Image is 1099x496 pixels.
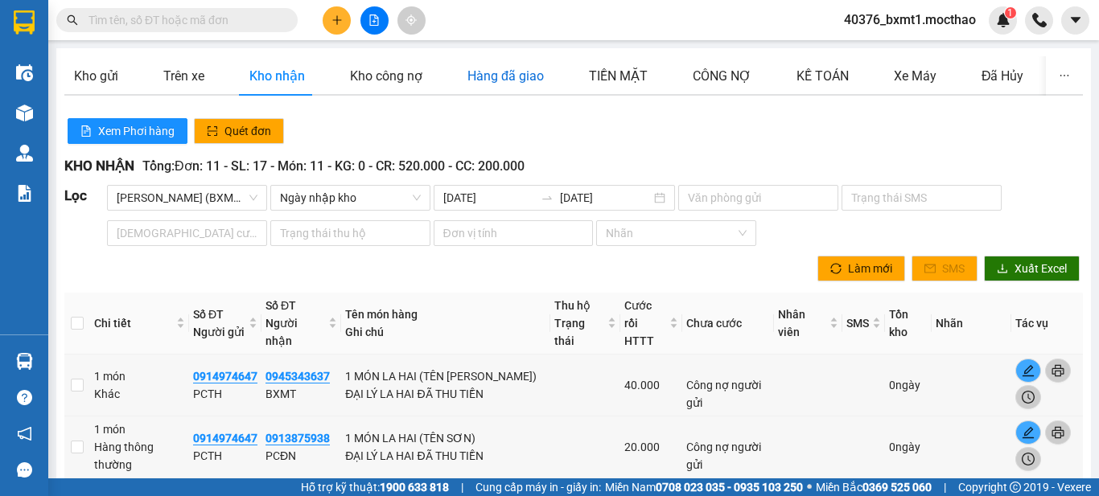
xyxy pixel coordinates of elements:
span: ĐẠI LÝ LA HAI ĐÃ THU TIỀN [345,387,483,400]
span: PCTH [193,449,222,462]
input: Ngày kết thúc [560,189,651,207]
span: Hồ Chí Minh (BXMT) [117,186,257,210]
span: ellipsis [1059,70,1070,81]
span: clock-circle [1016,391,1040,404]
div: Tên món hàng Ghi chú [345,305,546,341]
span: to [541,191,554,204]
span: Tồn kho [889,308,908,338]
span: Ngày nhập kho [280,186,421,210]
span: Khác [94,387,120,400]
div: Xe Máy [894,66,936,86]
span: clock-circle [1016,453,1040,465]
img: warehouse-icon [16,64,33,81]
span: 1 MÓN LA HAI (TÊN [PERSON_NAME]) [345,370,537,383]
button: clock-circle [1015,385,1041,409]
span: printer [1046,426,1070,439]
span: Số ĐT [265,299,296,312]
div: 0 ngày [889,438,928,456]
span: message [17,462,32,478]
span: ĐẠI LÝ LA HAI ĐÃ THU TIỀN [345,449,483,462]
span: 1 [1007,7,1013,18]
div: Trên xe [163,66,204,86]
span: swap-right [541,191,554,204]
button: mailSMS [912,256,978,281]
div: TIỀN MẶT [589,66,648,86]
span: Người nhận [265,317,298,347]
span: Cung cấp máy in - giấy in: [475,478,601,496]
span: Nhân viên [778,305,826,341]
button: caret-down [1061,6,1089,35]
button: downloadXuất Excel [984,256,1080,281]
span: Chi tiết [94,314,173,332]
span: Hàng thông thường [94,441,154,471]
span: 0914974647 [193,370,257,383]
strong: 1900 633 818 [380,481,449,494]
span: download [997,263,1008,276]
span: Làm mới [848,260,892,277]
span: 0945343637 [265,370,330,383]
span: edit [1016,426,1040,439]
span: file-text [80,125,92,138]
span: plus [331,14,343,26]
button: clock-circle [1015,447,1041,471]
strong: 0369 525 060 [862,481,932,494]
span: caret-down [1068,13,1083,27]
span: BXMT [265,387,296,400]
span: Miền Bắc [816,478,932,496]
span: Cước rồi [624,299,652,330]
div: 1 món [94,420,185,473]
span: Trạng thái [554,317,585,347]
button: file-add [360,6,389,35]
div: CÔNG NỢ [693,66,751,86]
div: 0 ngày [889,376,928,394]
img: warehouse-icon [16,145,33,162]
span: Miền Nam [605,478,803,496]
button: edit [1015,359,1041,383]
button: printer [1045,420,1071,445]
input: Ngày bắt đầu [443,189,534,207]
span: notification [17,426,32,441]
span: Lọc [64,187,87,203]
span: Hỗ trợ kỹ thuật: [301,478,449,496]
span: 1 MÓN LA HAI (TÊN SƠN) [345,432,475,445]
div: 1 món [94,367,185,403]
span: aim [405,14,417,26]
button: edit [1015,420,1041,445]
span: edit [1016,364,1040,377]
span: search [67,14,78,26]
span: HTTT [624,334,654,347]
span: sync [830,263,842,276]
span: 0914974647 [193,432,257,445]
span: PCTH [193,387,222,400]
sup: 1 [1005,7,1016,18]
button: ellipsis [1046,56,1083,96]
div: Nhãn [936,314,1007,332]
button: syncLàm mới [817,256,905,281]
span: Quét đơn [224,122,271,140]
img: warehouse-icon [16,105,33,121]
span: Thu hộ [554,299,591,312]
span: question-circle [17,390,32,405]
span: Tổng: Đơn: 11 - SL: 17 - Món: 11 - KG: 0 - CR: 520.000 - CC: 200.000 [142,158,525,174]
span: 20.000 [624,441,660,453]
span: Người gửi [193,326,245,338]
img: phone-icon [1032,13,1047,27]
span: | [461,478,463,496]
span: Công nợ người gửi [686,379,761,409]
span: Xem Phơi hàng [98,122,175,140]
button: plus [323,6,351,35]
th: Tác vụ [1011,293,1083,355]
button: aim [397,6,426,35]
div: KẾ TOÁN [796,66,849,86]
img: icon-new-feature [996,13,1011,27]
input: Tìm tên, số ĐT hoặc mã đơn [88,11,278,29]
span: ⚪️ [807,484,812,490]
span: 40.000 [624,379,660,391]
div: Kho nhận [249,66,305,86]
span: | [944,478,946,496]
span: printer [1046,364,1070,377]
span: Xuất Excel [1015,260,1067,277]
div: Kho công nợ [350,66,422,86]
div: Chưa cước [686,314,771,332]
button: scanQuét đơn [194,118,284,144]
